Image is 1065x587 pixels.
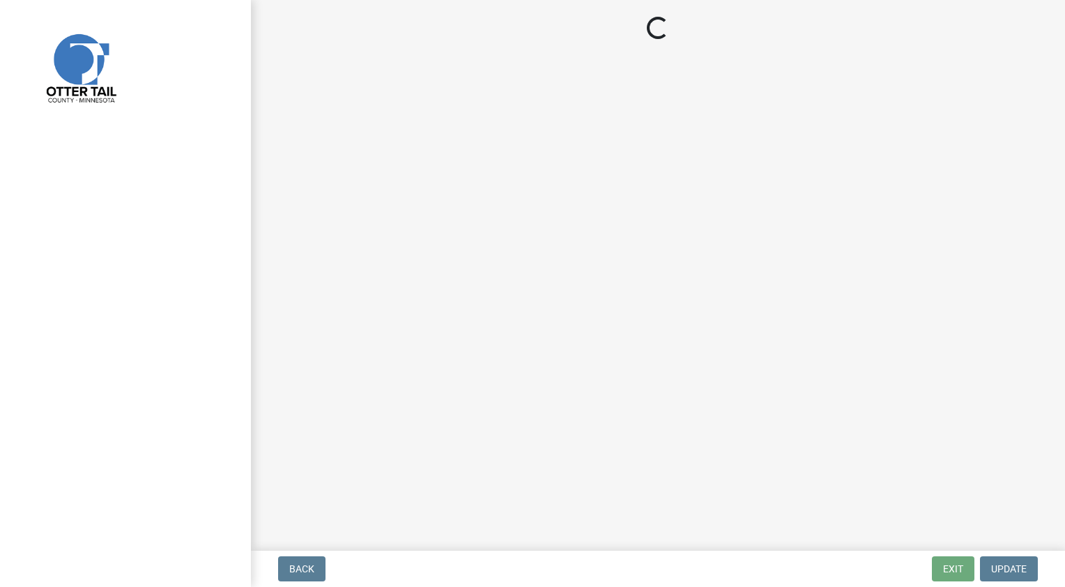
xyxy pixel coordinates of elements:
[932,556,974,581] button: Exit
[289,563,314,574] span: Back
[278,556,325,581] button: Back
[980,556,1038,581] button: Update
[28,15,132,119] img: Otter Tail County, Minnesota
[991,563,1027,574] span: Update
